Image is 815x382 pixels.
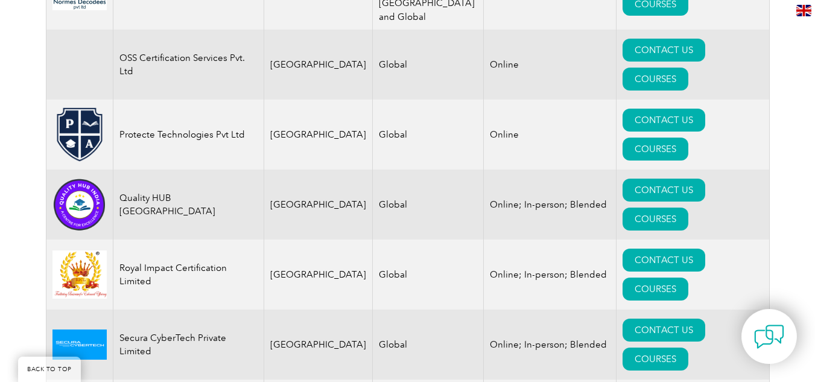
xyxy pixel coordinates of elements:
td: [GEOGRAPHIC_DATA] [264,240,372,310]
a: COURSES [623,208,688,231]
td: [GEOGRAPHIC_DATA] [264,30,372,100]
td: Online; In-person; Blended [483,240,616,310]
td: Global [372,240,483,310]
img: 1f5f17b3-71f2-ef11-be21-002248955c5a-logo.png [52,177,107,232]
td: Protecte Technologies Pvt Ltd [113,100,264,170]
img: 89eda43c-26dd-ef11-a730-002248955c5a-logo.png [52,329,107,359]
td: [GEOGRAPHIC_DATA] [264,310,372,380]
td: Online [483,30,616,100]
td: Online [483,100,616,170]
img: 581c9c2f-f294-ee11-be37-000d3ae1a22b-logo.png [52,250,107,298]
a: CONTACT US [623,109,705,132]
a: CONTACT US [623,249,705,272]
td: OSS Certification Services Pvt. Ltd [113,30,264,100]
a: COURSES [623,348,688,371]
a: BACK TO TOP [18,357,81,382]
a: CONTACT US [623,39,705,62]
td: Global [372,310,483,380]
td: Global [372,30,483,100]
img: cda1a11f-79ac-ef11-b8e8-000d3acc3d9c-logo.png [52,107,107,162]
td: [GEOGRAPHIC_DATA] [264,100,372,170]
td: Online; In-person; Blended [483,310,616,380]
a: COURSES [623,68,688,91]
td: Royal Impact Certification Limited [113,240,264,310]
a: COURSES [623,138,688,161]
td: Secura CyberTech Private Limited [113,310,264,380]
img: en [796,5,811,16]
td: Online; In-person; Blended [483,170,616,240]
a: COURSES [623,278,688,301]
td: [GEOGRAPHIC_DATA] [264,170,372,240]
td: Quality HUB [GEOGRAPHIC_DATA] [113,170,264,240]
a: CONTACT US [623,179,705,202]
a: CONTACT US [623,319,705,342]
img: contact-chat.png [754,322,784,352]
td: Global [372,170,483,240]
td: Global [372,100,483,170]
